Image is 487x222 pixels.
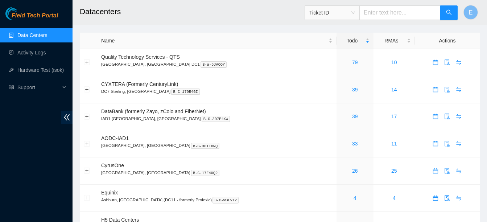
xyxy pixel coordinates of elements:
[441,57,453,68] button: audit
[453,195,464,201] span: swap
[415,33,480,49] th: Actions
[453,192,465,204] button: swap
[441,138,453,149] button: audit
[430,57,441,68] button: calendar
[430,59,441,65] a: calendar
[430,165,441,177] button: calendar
[453,57,465,68] button: swap
[359,5,441,20] input: Enter text here...
[441,165,453,177] button: audit
[84,168,90,174] button: Expand row
[101,115,333,122] p: IAD1 [GEOGRAPHIC_DATA], [GEOGRAPHIC_DATA]
[453,59,465,65] a: swap
[101,135,129,141] span: AODC-IAD1
[441,87,453,92] a: audit
[352,59,358,65] a: 79
[101,81,178,87] span: CYXTERA (Formerly CenturyLink)
[430,192,441,204] button: calendar
[212,197,239,203] kbd: B-C-WBLVT2
[171,89,200,95] kbd: B-C-179R4GI
[309,7,355,18] span: Ticket ID
[84,59,90,65] button: Expand row
[442,168,453,174] span: audit
[469,8,473,17] span: E
[393,195,396,201] a: 4
[442,141,453,147] span: audit
[453,168,465,174] a: swap
[430,168,441,174] a: calendar
[191,143,220,149] kbd: B-G-38II6NQ
[101,190,118,196] span: Equinix
[101,88,333,95] p: DC7 Sterling, [GEOGRAPHIC_DATA]
[5,13,58,22] a: Akamai TechnologiesField Tech Portal
[442,114,453,119] span: audit
[441,114,453,119] a: audit
[442,195,453,201] span: audit
[430,168,441,174] span: calendar
[442,59,453,65] span: audit
[430,87,441,92] span: calendar
[5,7,37,20] img: Akamai Technologies
[101,61,333,67] p: [GEOGRAPHIC_DATA], [GEOGRAPHIC_DATA] DC1
[9,85,14,90] span: read
[463,5,478,20] button: E
[391,168,397,174] a: 25
[441,168,453,174] a: audit
[352,114,358,119] a: 39
[101,54,180,60] span: Quality Technology Services - QTS
[352,168,358,174] a: 26
[430,141,441,147] a: calendar
[453,114,465,119] a: swap
[453,141,465,147] a: swap
[12,12,58,19] span: Field Tech Portal
[430,141,441,147] span: calendar
[17,67,64,73] a: Hardware Test (isok)
[430,84,441,95] button: calendar
[61,111,73,124] span: double-left
[17,50,46,55] a: Activity Logs
[391,87,397,92] a: 14
[453,165,465,177] button: swap
[440,5,458,20] button: search
[441,195,453,201] a: audit
[202,116,230,122] kbd: B-G-3D7P4XW
[201,61,227,68] kbd: B-W-5JAOOY
[430,87,441,92] a: calendar
[441,141,453,147] a: audit
[430,114,441,119] a: calendar
[17,32,47,38] a: Data Centers
[453,111,465,122] button: swap
[84,141,90,147] button: Expand row
[354,195,356,201] a: 4
[101,142,333,149] p: [GEOGRAPHIC_DATA], [GEOGRAPHIC_DATA]
[453,87,465,92] a: swap
[441,84,453,95] button: audit
[391,59,397,65] a: 10
[441,59,453,65] a: audit
[84,195,90,201] button: Expand row
[441,111,453,122] button: audit
[84,87,90,92] button: Expand row
[430,138,441,149] button: calendar
[101,108,206,114] span: DataBank (formerly Zayo, zColo and FiberNet)
[453,138,465,149] button: swap
[101,169,333,176] p: [GEOGRAPHIC_DATA], [GEOGRAPHIC_DATA]
[191,170,220,176] kbd: B-C-17F4UQ2
[453,84,465,95] button: swap
[442,87,453,92] span: audit
[430,195,441,201] a: calendar
[84,114,90,119] button: Expand row
[391,114,397,119] a: 17
[391,141,397,147] a: 11
[17,80,60,95] span: Support
[446,9,452,16] span: search
[101,163,124,168] span: CyrusOne
[352,141,358,147] a: 33
[352,87,358,92] a: 39
[430,111,441,122] button: calendar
